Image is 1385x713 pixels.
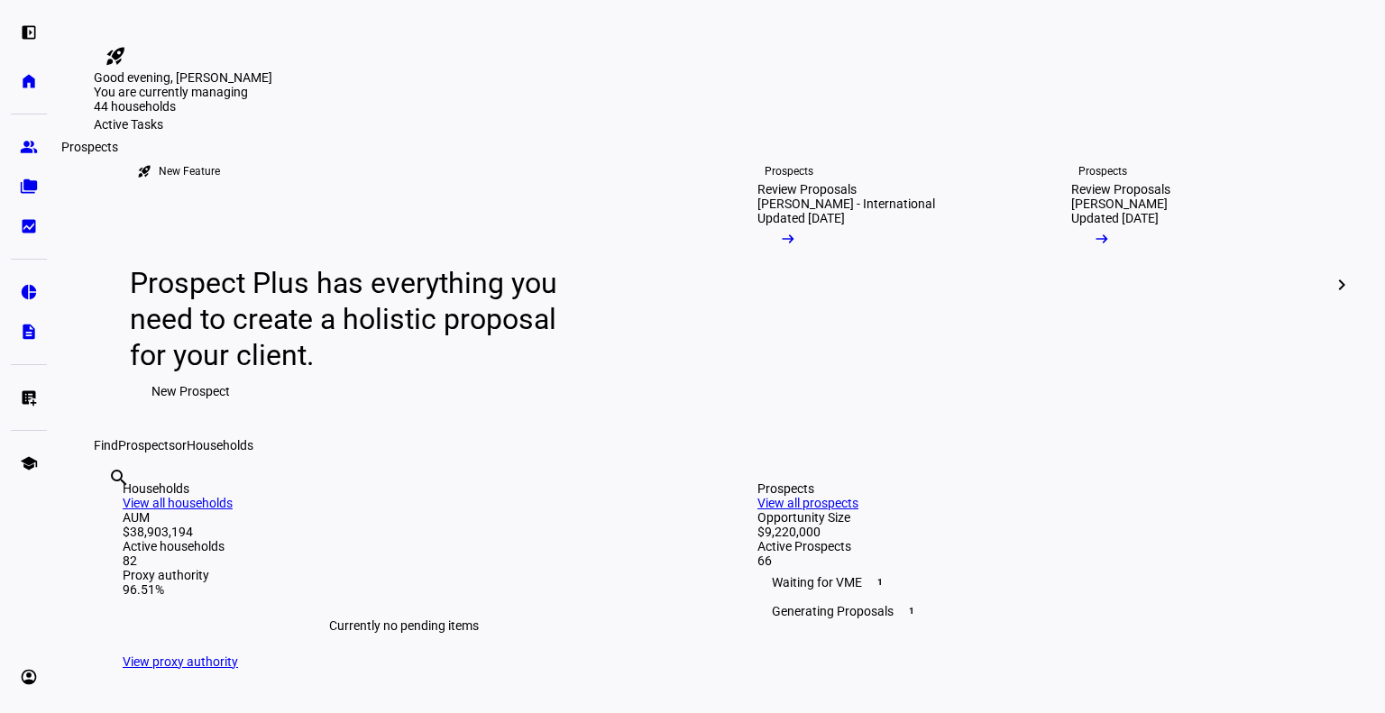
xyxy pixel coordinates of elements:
[729,132,1028,438] a: ProspectsReview Proposals[PERSON_NAME] - InternationalUpdated [DATE]
[779,230,797,248] mat-icon: arrow_right_alt
[757,496,858,510] a: View all prospects
[123,582,685,597] div: 96.51%
[20,23,38,41] eth-mat-symbol: left_panel_open
[123,654,238,669] a: View proxy authority
[11,129,47,165] a: group
[757,197,935,211] div: [PERSON_NAME] - International
[108,467,130,489] mat-icon: search
[1331,274,1353,296] mat-icon: chevron_right
[11,169,47,205] a: folder_copy
[11,274,47,310] a: pie_chart
[757,525,1320,539] div: $9,220,000
[20,323,38,341] eth-mat-symbol: description
[20,454,38,472] eth-mat-symbol: school
[20,283,38,301] eth-mat-symbol: pie_chart
[1071,197,1168,211] div: [PERSON_NAME]
[94,85,248,99] span: You are currently managing
[1071,211,1159,225] div: Updated [DATE]
[20,178,38,196] eth-mat-symbol: folder_copy
[130,265,574,373] div: Prospect Plus has everything you need to create a holistic proposal for your client.
[20,388,38,407] eth-mat-symbol: list_alt_add
[123,481,685,496] div: Households
[20,668,38,686] eth-mat-symbol: account_circle
[757,510,1320,525] div: Opportunity Size
[1078,164,1127,178] div: Prospects
[1071,182,1170,197] div: Review Proposals
[11,63,47,99] a: home
[94,99,274,117] div: 44 households
[94,438,1349,452] div: Find or
[123,553,685,568] div: 82
[757,182,857,197] div: Review Proposals
[757,211,845,225] div: Updated [DATE]
[159,164,220,178] div: New Feature
[757,568,1320,597] div: Waiting for VME
[757,481,1320,496] div: Prospects
[11,208,47,244] a: bid_landscape
[765,164,813,178] div: Prospects
[123,597,685,654] div: Currently no pending items
[130,373,252,409] button: New Prospect
[757,597,1320,626] div: Generating Proposals
[123,510,685,525] div: AUM
[137,164,151,178] mat-icon: rocket_launch
[151,373,230,409] span: New Prospect
[20,72,38,90] eth-mat-symbol: home
[1093,230,1111,248] mat-icon: arrow_right_alt
[187,438,253,452] span: Households
[123,539,685,553] div: Active households
[94,70,1349,85] div: Good evening, [PERSON_NAME]
[123,496,233,510] a: View all households
[11,314,47,350] a: description
[54,136,125,158] div: Prospects
[118,438,175,452] span: Prospects
[20,138,38,156] eth-mat-symbol: group
[105,45,126,67] mat-icon: rocket_launch
[757,553,1320,568] div: 66
[1042,132,1342,438] a: ProspectsReview Proposals[PERSON_NAME]Updated [DATE]
[904,604,919,618] span: 1
[123,525,685,539] div: $38,903,194
[757,539,1320,553] div: Active Prospects
[94,117,1349,132] div: Active Tasks
[108,491,112,513] input: Enter name of prospect or household
[20,217,38,235] eth-mat-symbol: bid_landscape
[123,568,685,582] div: Proxy authority
[873,575,887,590] span: 1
